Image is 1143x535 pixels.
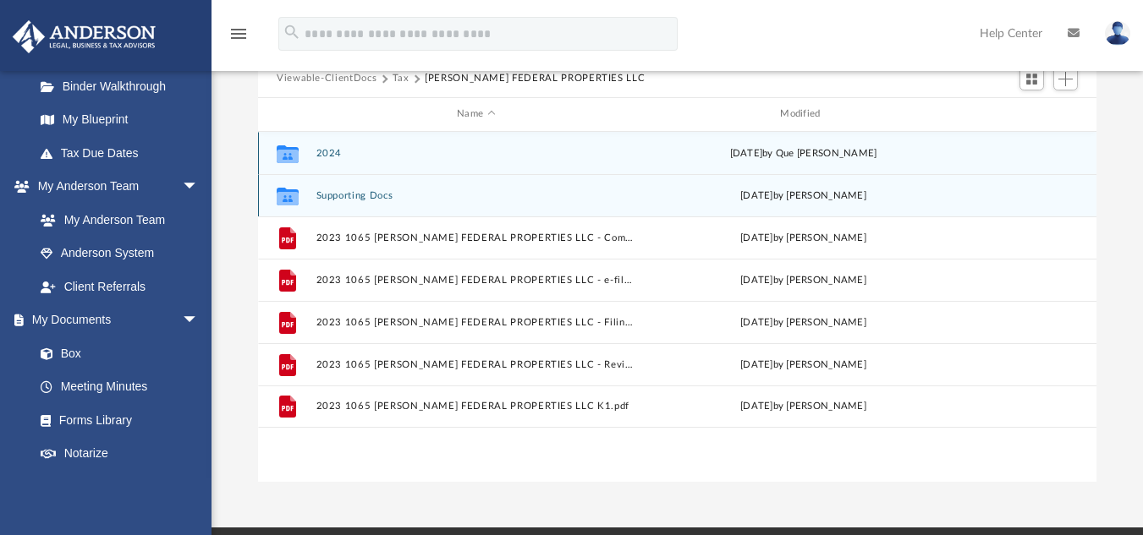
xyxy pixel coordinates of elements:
div: id [970,106,1089,122]
a: My Blueprint [24,103,216,137]
button: 2023 1065 [PERSON_NAME] FEDERAL PROPERTIES LLC - Filing Instructions.pdf [316,316,636,327]
a: My Documentsarrow_drop_down [12,303,216,337]
a: My Anderson Team [24,203,207,237]
div: Name [316,106,636,122]
button: 2023 1065 [PERSON_NAME] FEDERAL PROPERTIES LLC - Completed Copy - 2.pdf [316,232,636,243]
a: Forms Library [24,403,207,437]
a: Binder Walkthrough [24,69,224,103]
span: arrow_drop_down [182,470,216,505]
a: Online Learningarrow_drop_down [12,470,216,504]
a: Meeting Minutes [24,370,216,404]
a: My Anderson Teamarrow_drop_down [12,170,216,204]
a: Notarize [24,437,216,471]
div: [DATE] by [PERSON_NAME] [643,314,963,330]
div: Modified [643,106,964,122]
div: [DATE] by Que [PERSON_NAME] [643,145,963,161]
a: menu [228,32,249,44]
div: [DATE] by [PERSON_NAME] [643,357,963,372]
div: [DATE] by [PERSON_NAME] [643,399,963,414]
button: 2024 [316,147,636,158]
a: Box [24,336,207,370]
button: Supporting Docs [316,189,636,200]
img: User Pic [1105,21,1130,46]
div: id [266,106,308,122]
button: Switch to Grid View [1019,67,1045,90]
a: Client Referrals [24,270,216,303]
span: arrow_drop_down [182,170,216,205]
img: Anderson Advisors Platinum Portal [8,20,161,53]
div: grid [258,132,1096,482]
div: [DATE] by [PERSON_NAME] [643,272,963,287]
i: menu [228,24,249,44]
a: Anderson System [24,237,216,270]
button: 2023 1065 [PERSON_NAME] FEDERAL PROPERTIES LLC K1.pdf [316,401,636,412]
div: [DATE] by [PERSON_NAME] [643,188,963,203]
button: [PERSON_NAME] FEDERAL PROPERTIES LLC [425,71,645,86]
span: arrow_drop_down [182,303,216,338]
div: [DATE] by [PERSON_NAME] [643,230,963,245]
i: search [283,23,301,41]
button: 2023 1065 [PERSON_NAME] FEDERAL PROPERTIES LLC - Review Copy.pdf [316,358,636,369]
button: 2023 1065 [PERSON_NAME] FEDERAL PROPERTIES LLC - e-file authorization - Please Sign.pdf [316,274,636,285]
a: Tax Due Dates [24,136,224,170]
button: Tax [393,71,409,86]
button: Add [1053,67,1079,90]
button: Viewable-ClientDocs [277,71,376,86]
